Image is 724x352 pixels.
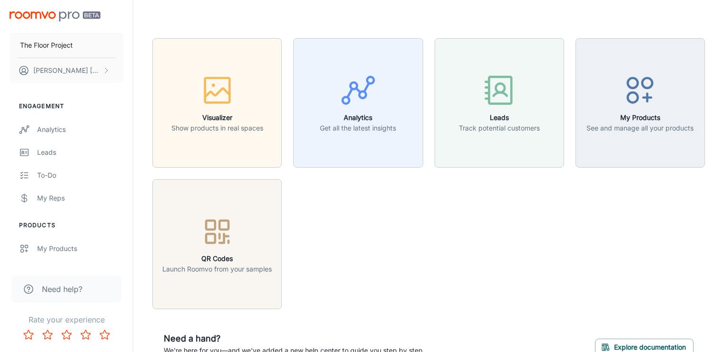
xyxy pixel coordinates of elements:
[33,65,100,76] p: [PERSON_NAME] [PERSON_NAME]
[152,38,282,168] button: VisualizerShow products in real spaces
[586,123,694,133] p: See and manage all your products
[595,342,694,351] a: Explore documentation
[575,98,705,107] a: My ProductsSee and manage all your products
[95,325,114,344] button: Rate 5 star
[162,264,272,274] p: Launch Roomvo from your samples
[575,38,705,168] button: My ProductsSee and manage all your products
[320,123,396,133] p: Get all the latest insights
[293,98,423,107] a: AnalyticsGet all the latest insights
[162,253,272,264] h6: QR Codes
[8,314,125,325] p: Rate your experience
[38,325,57,344] button: Rate 2 star
[320,112,396,123] h6: Analytics
[19,325,38,344] button: Rate 1 star
[37,193,123,203] div: My Reps
[42,283,82,295] span: Need help?
[435,38,564,168] button: LeadsTrack potential customers
[37,147,123,158] div: Leads
[37,243,123,254] div: My Products
[37,170,123,181] div: To-do
[171,123,263,133] p: Show products in real spaces
[20,40,73,50] p: The Floor Project
[171,112,263,123] h6: Visualizer
[10,11,100,21] img: Roomvo PRO Beta
[10,33,123,58] button: The Floor Project
[435,98,564,107] a: LeadsTrack potential customers
[10,58,123,83] button: [PERSON_NAME] [PERSON_NAME]
[459,123,540,133] p: Track potential customers
[459,112,540,123] h6: Leads
[76,325,95,344] button: Rate 4 star
[37,124,123,135] div: Analytics
[152,179,282,309] button: QR CodesLaunch Roomvo from your samples
[586,112,694,123] h6: My Products
[164,332,425,345] h6: Need a hand?
[57,325,76,344] button: Rate 3 star
[293,38,423,168] button: AnalyticsGet all the latest insights
[152,239,282,248] a: QR CodesLaunch Roomvo from your samples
